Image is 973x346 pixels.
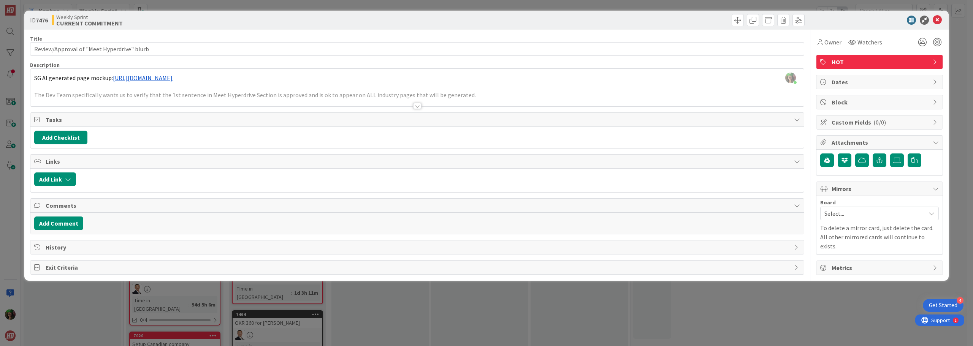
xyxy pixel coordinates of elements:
button: Add Link [34,172,76,186]
span: Board [820,200,836,205]
span: Attachments [832,138,929,147]
label: Title [30,35,42,42]
div: Open Get Started checklist, remaining modules: 4 [923,299,963,312]
span: Mirrors [832,184,929,193]
span: Block [832,98,929,107]
span: ( 0/0 ) [873,118,886,126]
span: Metrics [832,263,929,272]
span: Description [30,62,60,68]
div: Get Started [929,302,957,309]
span: SG AI generated page mockup: [34,74,113,82]
b: 7476 [36,16,48,24]
a: [URL][DOMAIN_NAME] [113,74,173,82]
span: History [46,243,790,252]
span: ID [30,16,48,25]
span: Dates [832,77,929,87]
span: Weekly Sprint [56,14,123,20]
span: Links [46,157,790,166]
b: CURRENT COMMITMENT [56,20,123,26]
input: type card name here... [30,42,804,56]
button: Add Comment [34,216,83,230]
button: Add Checklist [34,131,87,144]
span: Owner [824,38,841,47]
span: Watchers [857,38,882,47]
span: Custom Fields [832,118,929,127]
div: 1 [40,3,41,9]
span: Support [16,1,35,10]
span: HOT [832,57,929,66]
img: zMbp8UmSkcuFrGHA6WMwLokxENeDinhm.jpg [785,73,796,83]
span: Comments [46,201,790,210]
div: 4 [957,297,963,304]
span: Select... [824,208,922,219]
span: Exit Criteria [46,263,790,272]
p: To delete a mirror card, just delete the card. All other mirrored cards will continue to exists. [820,223,939,251]
span: Tasks [46,115,790,124]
